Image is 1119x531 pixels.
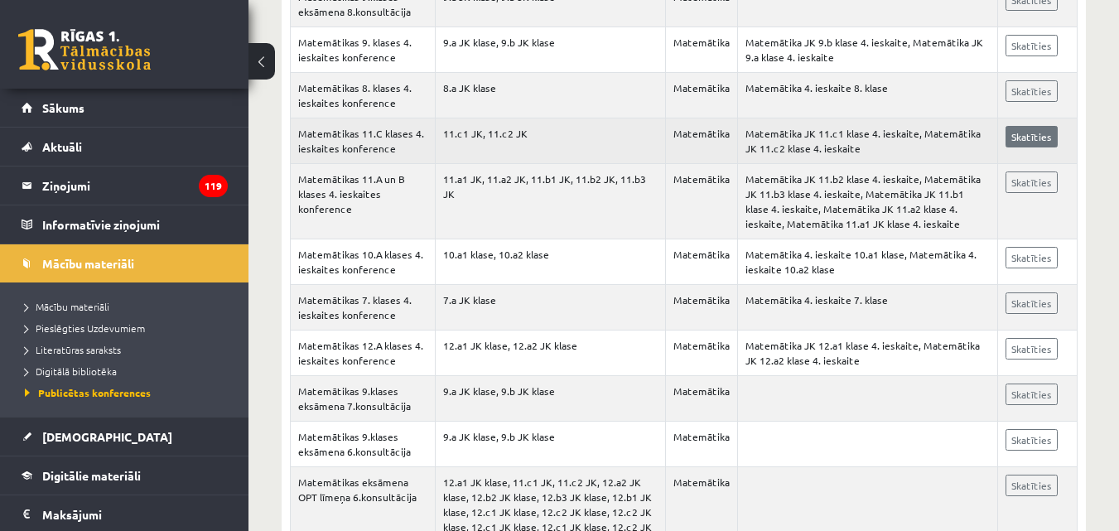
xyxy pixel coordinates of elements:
[42,205,228,244] legend: Informatīvie ziņojumi
[291,118,436,164] td: Matemātikas 11.C klases 4. ieskaites konference
[291,331,436,376] td: Matemātikas 12.A klases 4. ieskaites konference
[665,331,737,376] td: Matemātika
[1006,35,1058,56] a: Skatīties
[737,331,997,376] td: Matemātika JK 12.a1 klase 4. ieskaite, Matemātika JK 12.a2 klase 4. ieskaite
[1006,171,1058,193] a: Skatīties
[1006,80,1058,102] a: Skatīties
[291,164,436,239] td: Matemātikas 11.A un B klases 4. ieskaites konference
[436,376,666,422] td: 9.a JK klase, 9.b JK klase
[25,386,151,399] span: Publicētas konferences
[436,73,666,118] td: 8.a JK klase
[22,167,228,205] a: Ziņojumi119
[291,239,436,285] td: Matemātikas 10.A klases 4. ieskaites konference
[291,376,436,422] td: Matemātikas 9.klases eksāmena 7.konsultācija
[1006,292,1058,314] a: Skatīties
[665,164,737,239] td: Matemātika
[291,73,436,118] td: Matemātikas 8. klases 4. ieskaites konference
[737,164,997,239] td: Matemātika JK 11.b2 klase 4. ieskaite, Matemātika JK 11.b3 klase 4. ieskaite, Matemātika JK 11.b1...
[42,256,134,271] span: Mācību materiāli
[665,376,737,422] td: Matemātika
[436,239,666,285] td: 10.a1 klase, 10.a2 klase
[42,429,172,444] span: [DEMOGRAPHIC_DATA]
[665,239,737,285] td: Matemātika
[436,164,666,239] td: 11.a1 JK, 11.a2 JK, 11.b1 JK, 11.b2 JK, 11.b3 JK
[25,299,232,314] a: Mācību materiāli
[25,321,232,335] a: Pieslēgties Uzdevumiem
[1006,384,1058,405] a: Skatīties
[1006,338,1058,360] a: Skatīties
[42,167,228,205] legend: Ziņojumi
[291,285,436,331] td: Matemātikas 7. klases 4. ieskaites konference
[665,27,737,73] td: Matemātika
[25,364,232,379] a: Digitālā bibliotēka
[1006,429,1058,451] a: Skatīties
[737,285,997,331] td: Matemātika 4. ieskaite 7. klase
[665,422,737,467] td: Matemātika
[22,244,228,282] a: Mācību materiāli
[18,29,151,70] a: Rīgas 1. Tālmācības vidusskola
[436,118,666,164] td: 11.c1 JK, 11.c2 JK
[42,468,141,483] span: Digitālie materiāli
[1006,247,1058,268] a: Skatīties
[436,285,666,331] td: 7.a JK klase
[22,456,228,495] a: Digitālie materiāli
[25,321,145,335] span: Pieslēgties Uzdevumiem
[436,331,666,376] td: 12.a1 JK klase, 12.a2 JK klase
[665,73,737,118] td: Matemātika
[737,239,997,285] td: Matemātika 4. ieskaite 10.a1 klase, Matemātika 4. ieskaite 10.a2 klase
[25,385,232,400] a: Publicētas konferences
[737,73,997,118] td: Matemātika 4. ieskaite 8. klase
[436,27,666,73] td: 9.a JK klase, 9.b JK klase
[25,364,117,378] span: Digitālā bibliotēka
[1006,475,1058,496] a: Skatīties
[22,418,228,456] a: [DEMOGRAPHIC_DATA]
[436,422,666,467] td: 9.a JK klase, 9.b JK klase
[22,89,228,127] a: Sākums
[665,118,737,164] td: Matemātika
[22,128,228,166] a: Aktuāli
[25,343,121,356] span: Literatūras saraksts
[291,27,436,73] td: Matemātikas 9. klases 4. ieskaites konference
[22,205,228,244] a: Informatīvie ziņojumi
[199,175,228,197] i: 119
[665,285,737,331] td: Matemātika
[737,27,997,73] td: Matemātika JK 9.b klase 4. ieskaite, Matemātika JK 9.a klase 4. ieskaite
[25,300,109,313] span: Mācību materiāli
[42,139,82,154] span: Aktuāli
[25,342,232,357] a: Literatūras saraksts
[291,422,436,467] td: Matemātikas 9.klases eksāmena 6.konsultācija
[737,118,997,164] td: Matemātika JK 11.c1 klase 4. ieskaite, Matemātika JK 11.c2 klase 4. ieskaite
[42,100,84,115] span: Sākums
[1006,126,1058,147] a: Skatīties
